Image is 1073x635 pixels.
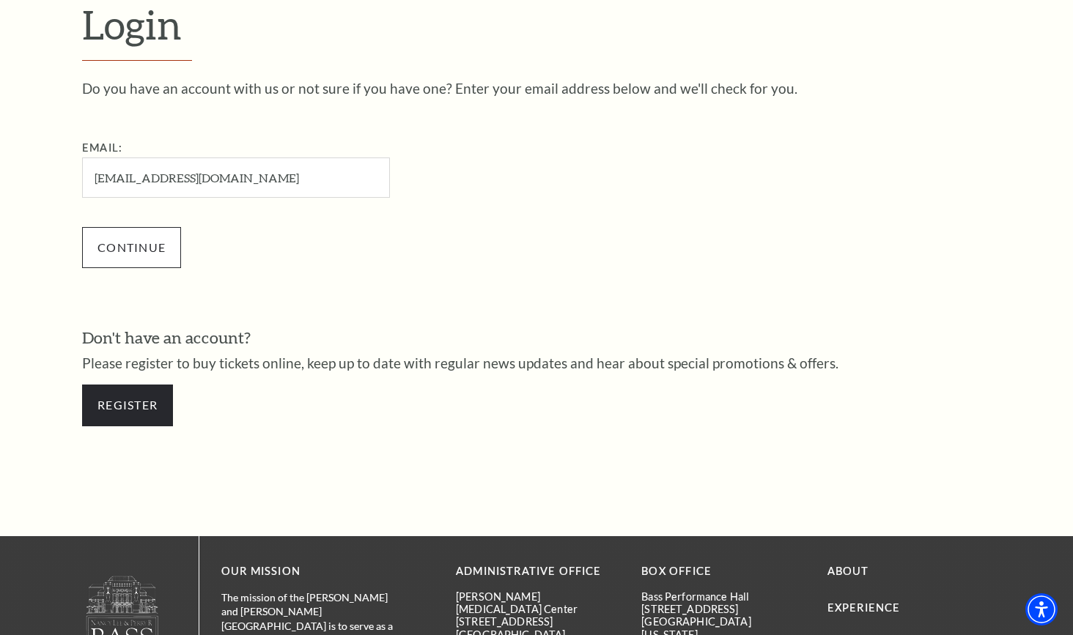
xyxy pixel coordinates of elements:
p: Administrative Office [456,562,619,581]
input: Required [82,157,390,198]
p: Please register to buy tickets online, keep up to date with regular news updates and hear about s... [82,356,991,370]
h3: Don't have an account? [82,327,991,349]
label: Email: [82,141,122,154]
a: Experience [827,601,901,614]
a: Register [82,385,173,426]
div: Accessibility Menu [1025,593,1058,625]
input: Submit button [82,227,181,268]
p: [STREET_ADDRESS] [456,615,619,628]
p: Do you have an account with us or not sure if you have one? Enter your email address below and we... [82,81,991,95]
span: Login [82,1,182,48]
p: Bass Performance Hall [641,590,805,603]
p: [STREET_ADDRESS] [641,603,805,615]
p: [PERSON_NAME][MEDICAL_DATA] Center [456,590,619,616]
a: About [827,565,869,577]
p: OUR MISSION [221,562,405,581]
p: BOX OFFICE [641,562,805,581]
